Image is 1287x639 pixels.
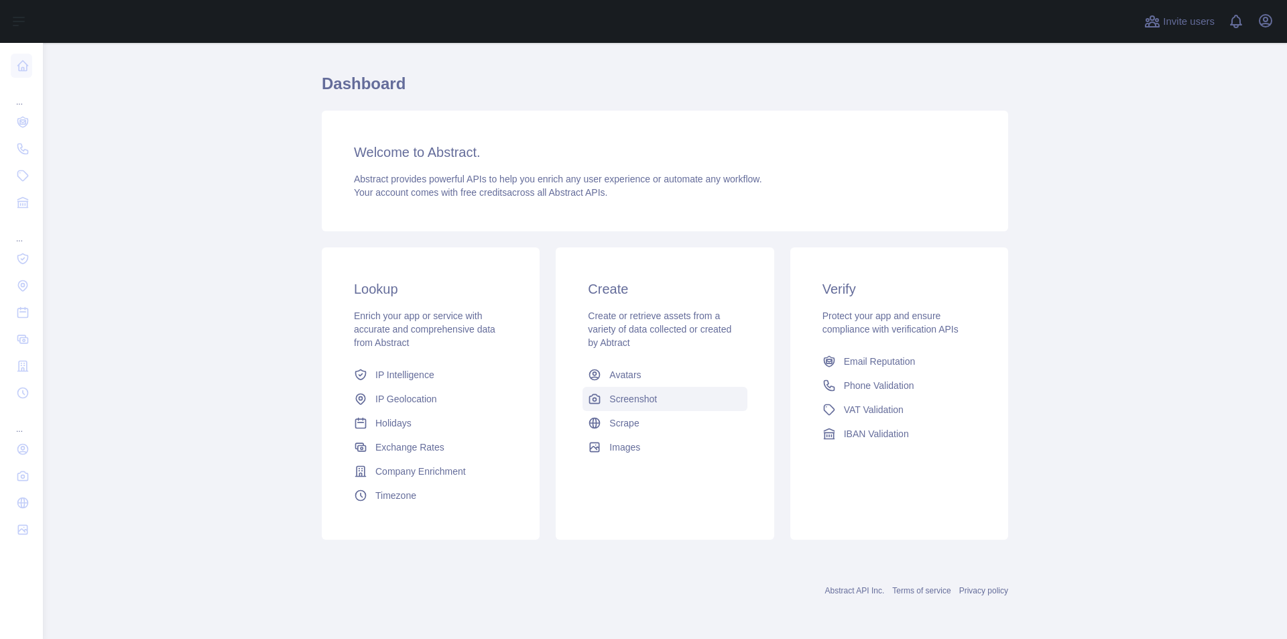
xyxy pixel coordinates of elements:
span: Abstract provides powerful APIs to help you enrich any user experience or automate any workflow. [354,174,762,184]
h3: Create [588,280,741,298]
div: ... [11,80,32,107]
span: Protect your app and ensure compliance with verification APIs [822,310,959,335]
a: Email Reputation [817,349,981,373]
div: ... [11,217,32,244]
a: Avatars [583,363,747,387]
span: VAT Validation [844,403,904,416]
span: Avatars [609,368,641,382]
span: IP Intelligence [375,368,434,382]
a: IBAN Validation [817,422,981,446]
a: Screenshot [583,387,747,411]
h3: Welcome to Abstract. [354,143,976,162]
button: Invite users [1142,11,1217,32]
a: Exchange Rates [349,435,513,459]
span: Enrich your app or service with accurate and comprehensive data from Abstract [354,310,495,348]
span: Company Enrichment [375,465,466,478]
span: Your account comes with across all Abstract APIs. [354,187,607,198]
a: Images [583,435,747,459]
span: Phone Validation [844,379,914,392]
a: Phone Validation [817,373,981,398]
h1: Dashboard [322,73,1008,105]
span: Email Reputation [844,355,916,368]
span: Timezone [375,489,416,502]
h3: Lookup [354,280,507,298]
a: Terms of service [892,586,951,595]
a: Privacy policy [959,586,1008,595]
span: Holidays [375,416,412,430]
span: Invite users [1163,14,1215,30]
a: IP Intelligence [349,363,513,387]
h3: Verify [822,280,976,298]
span: Screenshot [609,392,657,406]
span: Scrape [609,416,639,430]
div: ... [11,408,32,434]
span: Exchange Rates [375,441,444,454]
a: Holidays [349,411,513,435]
span: Images [609,441,640,454]
span: free credits [461,187,507,198]
span: Create or retrieve assets from a variety of data collected or created by Abtract [588,310,731,348]
a: Company Enrichment [349,459,513,483]
a: Abstract API Inc. [825,586,885,595]
span: IP Geolocation [375,392,437,406]
a: VAT Validation [817,398,981,422]
span: IBAN Validation [844,427,909,441]
a: Scrape [583,411,747,435]
a: IP Geolocation [349,387,513,411]
a: Timezone [349,483,513,508]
